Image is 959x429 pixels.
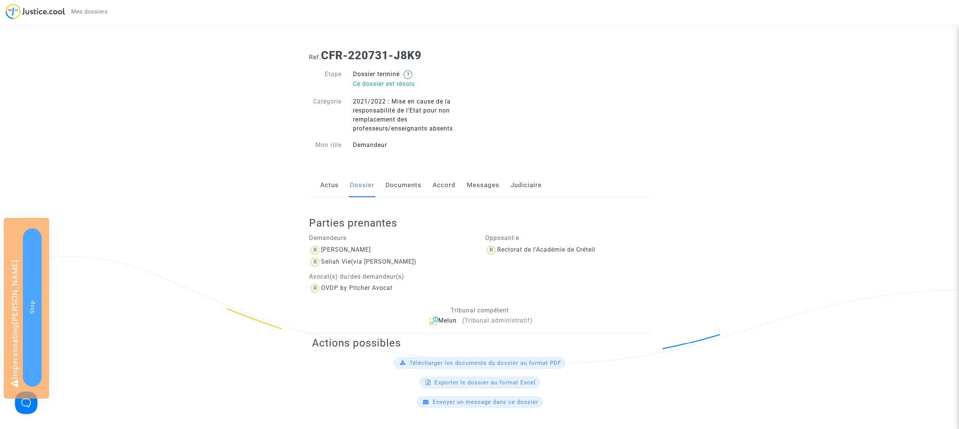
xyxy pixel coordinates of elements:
[385,173,421,198] a: Documents
[29,301,36,314] span: Stop
[309,233,474,243] p: Demandeurs
[347,97,479,133] div: 2021/2022 : Mise en cause de la responsabilité de l'Etat pour non remplacement des professeurs/en...
[353,79,474,88] p: Ce dossier est résolu
[321,284,393,291] div: OVDP by Pitcher Avocat
[71,8,108,15] span: Mes dossiers
[321,246,371,253] div: [PERSON_NAME]
[6,4,65,19] img: jc-logo.svg
[15,391,37,414] iframe: Help Scout Beacon - Open
[303,141,348,150] div: Mon rôle
[347,70,479,90] div: Dossier terminé
[429,316,438,325] img: icon-archive.svg
[309,316,650,325] div: Melun
[312,336,647,349] h2: Actions possibles
[497,246,595,253] div: Rectorat de l'Académie de Créteil
[321,258,351,265] div: Seliah Vie
[321,49,421,62] b: CFR-220731-J8K9
[303,97,348,133] div: Catégorie
[309,54,321,61] span: Ref.
[467,173,499,198] a: Messages
[462,317,533,324] span: (Tribunal administratif)
[435,379,536,386] span: Exporter le dossier au format Excel
[485,233,650,243] p: Opposant·e
[511,173,542,198] a: Judiciaire
[403,70,412,79] img: help.svg
[65,6,114,17] a: Mes dossiers
[309,306,650,315] p: Tribunal compétent
[350,173,374,198] a: Dossier
[347,141,479,150] div: Demandeur
[4,218,49,399] div: Impersonating
[320,173,339,198] a: Actus
[433,399,538,405] span: Envoyer un message dans ce dossier
[351,258,417,265] span: (via [PERSON_NAME])
[23,228,42,387] button: Stop
[309,216,656,229] h2: Parties prenantes
[433,173,456,198] a: Accord
[309,256,321,268] img: icon-user.svg
[485,244,497,256] img: icon-user.svg
[309,272,474,281] p: Avocat(s) du/des demandeur(s)
[309,244,321,256] img: icon-user.svg
[303,70,348,90] div: Etape
[309,282,321,294] img: icon-user.svg
[409,360,561,366] span: Télécharger les documents du dossier au format PDF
